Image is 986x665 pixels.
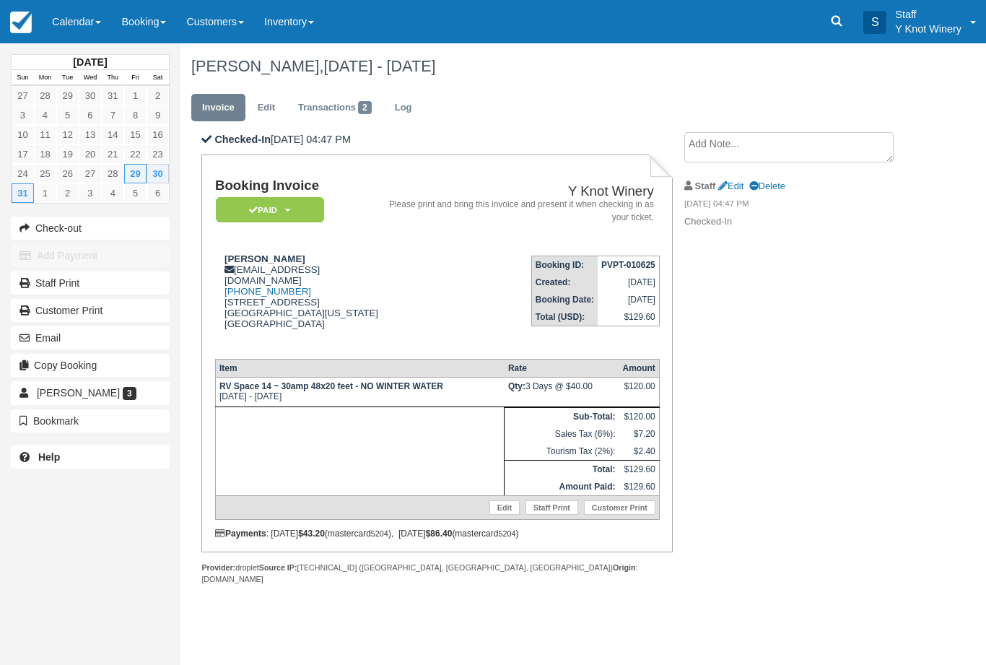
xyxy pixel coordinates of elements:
th: Created: [531,274,598,291]
a: [PERSON_NAME] 3 [11,381,170,404]
a: 1 [34,183,56,203]
td: $2.40 [619,443,659,461]
a: 7 [102,105,124,125]
td: $7.20 [619,425,659,443]
h1: [PERSON_NAME], [191,58,909,75]
span: 2 [358,101,372,114]
th: Total: [505,461,619,479]
h2: Y Knot Winery [389,184,654,199]
a: 30 [79,86,101,105]
strong: Origin [613,563,635,572]
small: 5204 [498,529,515,538]
a: 18 [34,144,56,164]
a: Log [384,94,423,122]
span: [PERSON_NAME] [37,387,120,399]
strong: PVPT-010625 [601,260,655,270]
a: 1 [124,86,147,105]
td: [DATE] [598,274,659,291]
th: Rate [505,360,619,378]
th: Booking Date: [531,291,598,308]
th: Mon [34,70,56,86]
a: 24 [12,164,34,183]
a: 2 [56,183,79,203]
th: Fri [124,70,147,86]
span: 3 [123,387,136,400]
td: $129.60 [619,478,659,496]
b: Help [38,451,60,463]
a: 29 [56,86,79,105]
th: Sun [12,70,34,86]
a: 4 [102,183,124,203]
a: Paid [215,196,319,223]
strong: [DATE] [73,56,107,68]
em: [DATE] 04:47 PM [684,198,909,214]
th: Sub-Total: [505,408,619,426]
td: $120.00 [619,408,659,426]
th: Total (USD): [531,308,598,326]
td: $129.60 [619,461,659,479]
h1: Booking Invoice [215,178,383,194]
strong: $43.20 [298,529,325,539]
strong: RV Space 14 ~ 30amp 48x20 feet - NO WINTER WATER [219,381,443,391]
p: Staff [895,7,961,22]
a: 5 [56,105,79,125]
th: Item [215,360,504,378]
strong: Source IP: [259,563,297,572]
a: 16 [147,125,169,144]
td: Sales Tax (6%): [505,425,619,443]
a: 22 [124,144,147,164]
a: 23 [147,144,169,164]
a: 31 [12,183,34,203]
a: 8 [124,105,147,125]
p: [DATE] 04:47 PM [201,132,673,147]
th: Amount Paid: [505,478,619,496]
td: $129.60 [598,308,659,326]
a: 6 [147,183,169,203]
th: Thu [102,70,124,86]
a: 29 [124,164,147,183]
a: 5 [124,183,147,203]
th: Wed [79,70,101,86]
th: Booking ID: [531,256,598,274]
a: 21 [102,144,124,164]
strong: Staff [695,181,716,191]
a: Edit [489,500,520,515]
a: 31 [102,86,124,105]
a: 25 [34,164,56,183]
button: Email [11,326,170,349]
a: 17 [12,144,34,164]
button: Check-out [11,217,170,240]
div: : [DATE] (mastercard ), [DATE] (mastercard ) [215,529,660,539]
strong: [PERSON_NAME] [224,253,305,264]
button: Add Payment [11,244,170,267]
address: Please print and bring this invoice and present it when checking in as your ticket. [389,199,654,223]
th: Sat [147,70,169,86]
a: 27 [79,164,101,183]
img: checkfront-main-nav-mini-logo.png [10,12,32,33]
strong: Provider: [201,563,235,572]
a: 14 [102,125,124,144]
a: [PHONE_NUMBER] [224,286,311,297]
a: 15 [124,125,147,144]
td: [DATE] [598,291,659,308]
div: $120.00 [622,381,655,403]
a: 6 [79,105,101,125]
a: 3 [79,183,101,203]
td: Tourism Tax (2%): [505,443,619,461]
a: 28 [102,164,124,183]
a: 4 [34,105,56,125]
a: 2 [147,86,169,105]
a: 19 [56,144,79,164]
a: Staff Print [11,271,170,295]
strong: Payments [215,529,266,539]
a: 30 [147,164,169,183]
a: Edit [718,181,743,191]
a: 11 [34,125,56,144]
a: 10 [12,125,34,144]
td: [DATE] - [DATE] [215,378,504,407]
a: 13 [79,125,101,144]
div: droplet [TECHNICAL_ID] ([GEOGRAPHIC_DATA], [GEOGRAPHIC_DATA], [GEOGRAPHIC_DATA]) : [DOMAIN_NAME] [201,562,673,584]
th: Amount [619,360,659,378]
strong: Qty [508,381,525,391]
button: Bookmark [11,409,170,433]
